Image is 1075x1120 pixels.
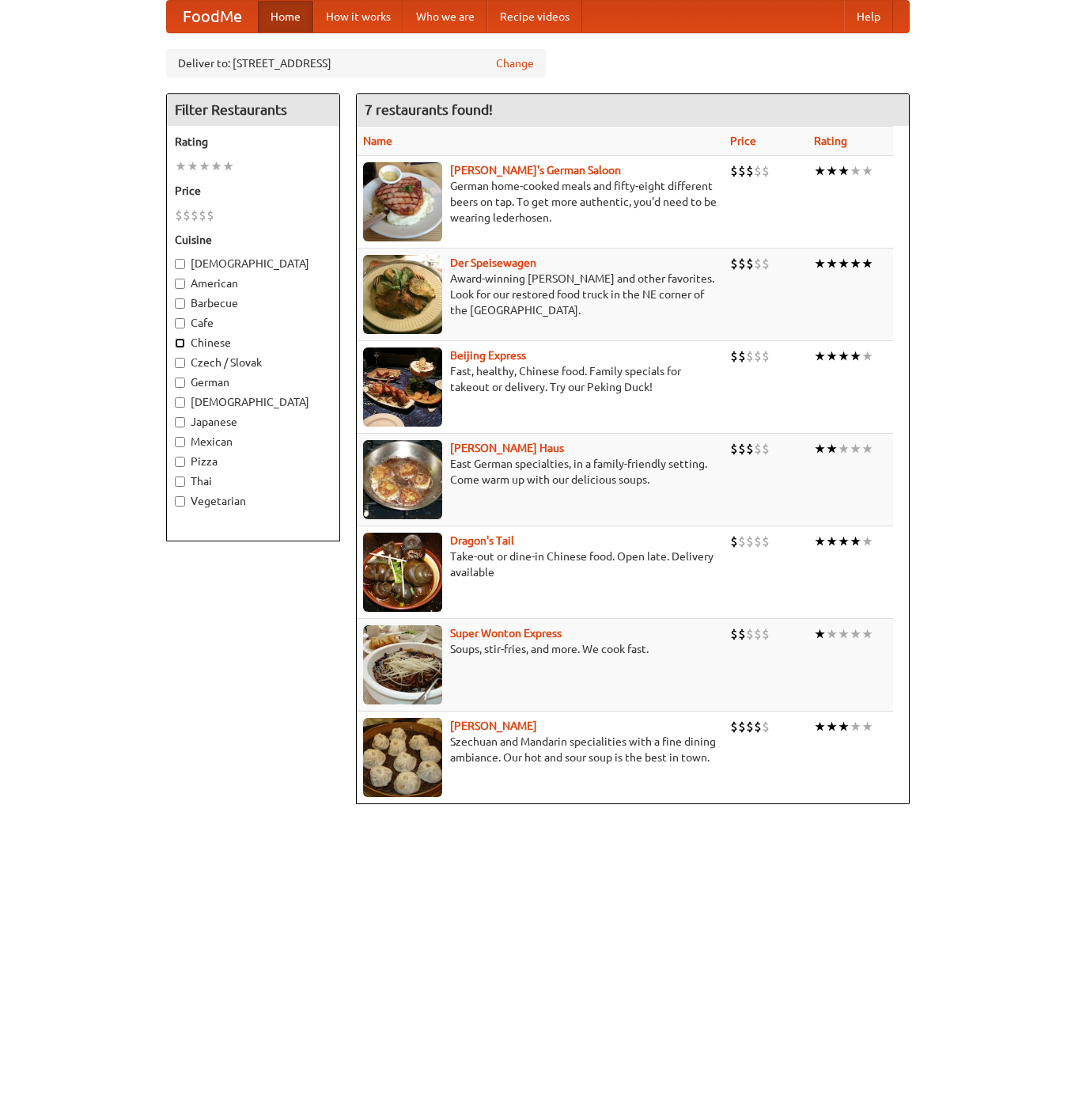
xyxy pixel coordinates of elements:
[175,298,185,309] input: Barbecue
[861,347,873,365] li: ★
[730,440,738,457] li: $
[838,162,850,180] li: ★
[850,440,861,457] li: ★
[826,718,838,735] li: ★
[450,534,514,547] b: Dragon's Tail
[814,718,826,735] li: ★
[814,533,826,550] li: ★
[175,473,331,489] label: Thai
[167,1,258,32] a: FoodMe
[838,718,850,735] li: ★
[175,355,331,370] label: Czech / Slovak
[850,625,861,643] li: ★
[826,162,838,180] li: ★
[175,374,331,390] label: German
[730,718,738,735] li: $
[175,493,331,509] label: Vegetarian
[175,232,331,248] h5: Cuisine
[175,158,187,175] li: ★
[199,207,206,224] li: $
[175,496,185,507] input: Vegetarian
[175,315,331,331] label: Cafe
[175,397,185,408] input: [DEMOGRAPHIC_DATA]
[450,164,621,177] a: [PERSON_NAME]'s German Saloon
[487,1,582,32] a: Recipe videos
[814,162,826,180] li: ★
[746,718,754,735] li: $
[175,207,183,224] li: $
[175,378,185,388] input: German
[187,158,199,175] li: ★
[762,718,770,735] li: $
[175,183,331,199] h5: Price
[450,719,537,732] b: [PERSON_NAME]
[175,259,185,269] input: [DEMOGRAPHIC_DATA]
[754,255,762,272] li: $
[762,347,770,365] li: $
[762,440,770,457] li: $
[191,207,199,224] li: $
[363,533,442,612] img: dragon.jpg
[175,295,331,311] label: Barbecue
[730,162,738,180] li: $
[738,533,746,550] li: $
[175,335,331,351] label: Chinese
[363,162,442,241] img: esthers.jpg
[175,394,331,410] label: [DEMOGRAPHIC_DATA]
[762,255,770,272] li: $
[206,207,214,224] li: $
[738,440,746,457] li: $
[754,347,762,365] li: $
[861,625,873,643] li: ★
[826,440,838,457] li: ★
[363,271,717,318] p: Award-winning [PERSON_NAME] and other favorites. Look for our restored food truck in the NE corne...
[844,1,893,32] a: Help
[167,94,339,126] h4: Filter Restaurants
[814,440,826,457] li: ★
[175,358,185,368] input: Czech / Slovak
[199,158,210,175] li: ★
[838,440,850,457] li: ★
[850,718,861,735] li: ★
[738,162,746,180] li: $
[838,347,850,365] li: ★
[762,625,770,643] li: $
[762,533,770,550] li: $
[754,440,762,457] li: $
[826,255,838,272] li: ★
[175,454,331,469] label: Pizza
[826,625,838,643] li: ★
[450,627,562,640] a: Super Wonton Express
[175,414,331,430] label: Japanese
[175,434,331,450] label: Mexican
[746,625,754,643] li: $
[762,162,770,180] li: $
[730,135,756,147] a: Price
[258,1,313,32] a: Home
[730,347,738,365] li: $
[746,440,754,457] li: $
[175,476,185,487] input: Thai
[814,135,847,147] a: Rating
[746,162,754,180] li: $
[496,55,534,71] a: Change
[175,338,185,348] input: Chinese
[175,275,331,291] label: American
[746,347,754,365] li: $
[450,442,564,454] a: [PERSON_NAME] Haus
[450,349,526,362] b: Beijing Express
[814,625,826,643] li: ★
[754,533,762,550] li: $
[738,625,746,643] li: $
[826,533,838,550] li: ★
[814,255,826,272] li: ★
[754,162,762,180] li: $
[861,255,873,272] li: ★
[861,440,873,457] li: ★
[746,255,754,272] li: $
[222,158,234,175] li: ★
[363,734,717,765] p: Szechuan and Mandarin specialities with a fine dining ambiance. Our hot and sour soup is the best...
[814,347,826,365] li: ★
